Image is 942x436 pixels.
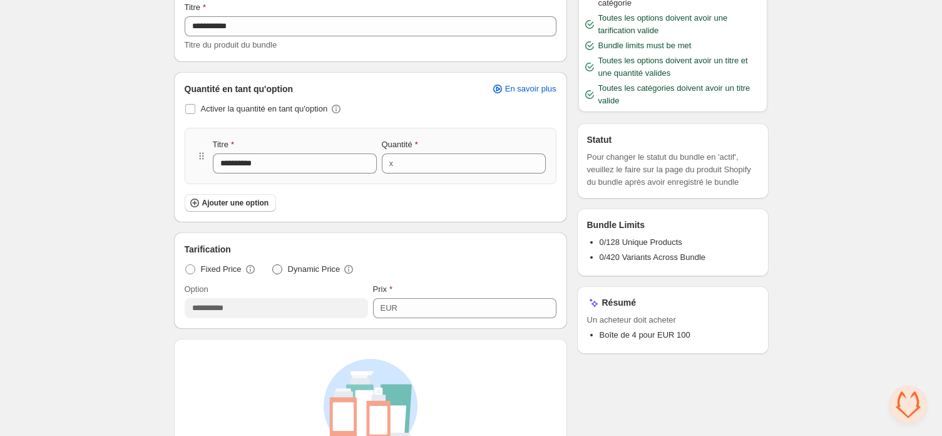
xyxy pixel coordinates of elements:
span: Activer la quantité en tant qu'option [201,104,328,113]
a: En savoir plus [484,80,564,98]
li: Boîte de 4 pour EUR 100 [600,329,759,341]
span: Toutes les catégories doivent avoir un titre valide [598,82,762,107]
span: Tarification [185,243,231,256]
span: Un acheteur doit acheter [587,314,759,326]
span: Ajouter une option [202,198,269,208]
a: Ouvrir le chat [889,386,927,423]
span: Dynamic Price [288,263,340,276]
span: Quantité en tant qu'option [185,83,294,95]
label: Quantité [382,138,418,151]
h3: Statut [587,133,612,146]
h3: Bundle Limits [587,219,645,231]
button: Ajouter une option [185,194,277,212]
span: Titre du produit du bundle [185,40,277,49]
div: EUR [381,302,397,314]
label: Prix [373,283,392,296]
h3: Résumé [602,296,636,309]
span: Toutes les options doivent avoir un titre et une quantité valides [598,54,762,80]
label: Option [185,283,208,296]
span: Fixed Price [201,263,242,276]
span: Pour changer le statut du bundle en 'actif', veuillez le faire sur la page du produit Shopify du ... [587,151,759,189]
label: Titre [213,138,235,151]
span: Bundle limits must be met [598,39,692,52]
span: En savoir plus [505,84,556,94]
span: 0/420 Variants Across Bundle [600,252,706,262]
span: Toutes les options doivent avoir une tarification valide [598,12,762,37]
div: x [389,157,394,170]
label: Titre [185,1,207,14]
span: 0/128 Unique Products [600,237,682,247]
